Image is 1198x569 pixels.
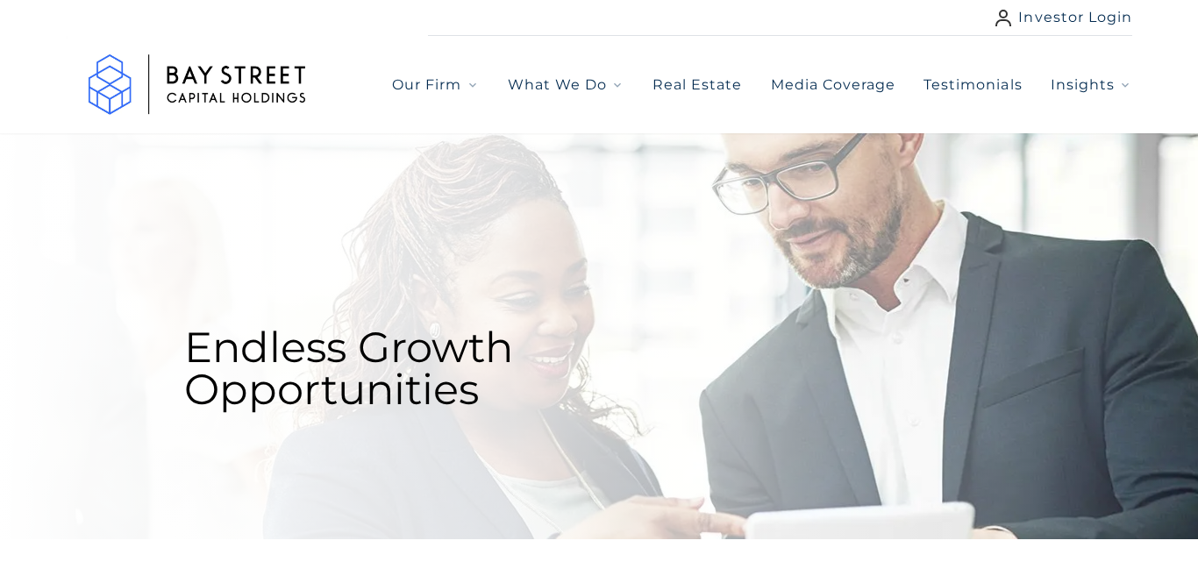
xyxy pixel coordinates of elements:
[995,10,1011,26] img: user icon
[995,7,1132,28] a: Investor Login
[66,36,329,133] img: Logo
[652,75,742,96] a: Real Estate
[392,75,479,96] button: Our Firm
[392,75,461,96] span: Our Firm
[508,75,624,96] button: What We Do
[1051,75,1132,96] button: Insights
[66,36,329,133] a: Go to home page
[923,75,1022,96] a: Testimonials
[1051,75,1115,96] span: Insights
[508,75,607,96] span: What We Do
[184,322,513,415] span: Endless Growth Opportunities
[771,75,896,96] a: Media Coverage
